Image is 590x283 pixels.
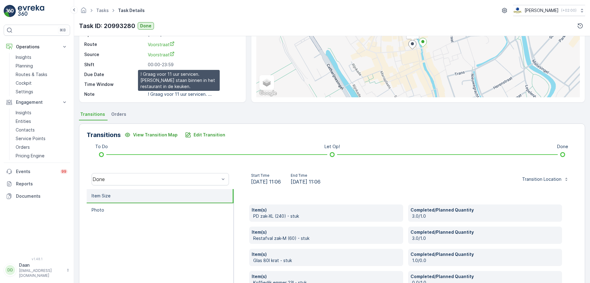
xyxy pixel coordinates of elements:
[561,8,576,13] p: ( +02:00 )
[92,193,111,199] p: Item Size
[60,28,66,33] p: ⌘B
[16,118,31,124] p: Entities
[194,132,225,138] p: Edit Transition
[252,273,401,280] p: Item(s)
[181,130,229,140] button: Edit Transition
[253,213,401,219] p: PD zak-XL (240) - stuk
[251,173,281,178] p: Start Time
[84,41,145,48] p: Route
[16,110,31,116] p: Insights
[13,126,70,134] a: Contacts
[13,143,70,152] a: Orders
[412,235,560,241] p: 3.0/1.0
[16,89,33,95] p: Settings
[84,51,145,58] p: Source
[80,9,87,14] a: Homepage
[80,111,105,117] span: Transitions
[5,265,15,275] div: DD
[412,213,560,219] p: 3.0/1.0
[19,262,63,268] p: Daan
[13,117,70,126] a: Entities
[92,207,104,213] p: Photo
[4,190,70,202] a: Documents
[291,178,321,185] span: [DATE] 11:06
[253,235,401,241] p: Restafval zak-M (60) - stuk
[4,257,70,261] span: v 1.48.1
[140,23,151,29] p: Done
[513,5,585,16] button: [PERSON_NAME](+02:00)
[16,63,33,69] p: Planning
[411,273,560,280] p: Completed/Planned Quantity
[92,176,219,182] div: Done
[522,176,561,182] p: Transition Location
[148,62,239,68] p: 00:00-23:59
[13,79,70,87] a: Cockpit
[111,111,126,117] span: Orders
[140,71,217,90] p: ! Graag voor 11 uur servicen. [PERSON_NAME] staan binnen in het restaurant in de keuken.
[253,257,401,264] p: Glas 80l krat - stuk
[84,91,145,97] p: Note
[16,54,31,60] p: Insights
[518,174,572,184] button: Transition Location
[121,130,181,140] button: View Transition Map
[148,51,239,58] a: Voorstraat
[525,7,559,14] p: [PERSON_NAME]
[16,44,58,50] p: Operations
[87,130,121,139] p: Transitions
[117,7,146,14] span: Task Details
[252,207,401,213] p: Item(s)
[258,89,278,97] img: Google
[411,229,560,235] p: Completed/Planned Quantity
[4,5,16,17] img: logo
[16,80,32,86] p: Cockpit
[148,52,175,57] span: Voorstraat
[133,132,178,138] p: View Transition Map
[252,229,401,235] p: Item(s)
[260,76,273,89] a: Layers
[251,178,281,185] span: [DATE] 11:06
[412,257,560,264] p: 1.0/0.0
[13,108,70,117] a: Insights
[19,268,63,278] p: [EMAIL_ADDRESS][DOMAIN_NAME]
[13,152,70,160] a: Pricing Engine
[13,134,70,143] a: Service Points
[258,89,278,97] a: Open this area in Google Maps (opens a new window)
[4,165,70,178] a: Events99
[61,169,66,174] p: 99
[13,53,70,62] a: Insights
[13,87,70,96] a: Settings
[148,42,175,47] span: Voorstraat
[411,251,560,257] p: Completed/Planned Quantity
[79,21,135,30] p: Task ID: 20993280
[411,207,560,213] p: Completed/Planned Quantity
[95,144,108,150] p: To Do
[252,251,401,257] p: Item(s)
[513,7,522,14] img: basis-logo_rgb2x.png
[18,5,44,17] img: logo_light-DOdMpM7g.png
[148,41,239,48] a: Voorstraat
[16,135,45,142] p: Service Points
[16,181,68,187] p: Reports
[16,99,58,105] p: Engagement
[13,70,70,79] a: Routes & Tasks
[4,178,70,190] a: Reports
[557,144,568,150] p: Done
[291,173,321,178] p: End Time
[4,96,70,108] button: Engagement
[96,8,109,13] a: Tasks
[138,22,154,30] button: Done
[84,71,145,78] p: Due Date
[16,144,30,150] p: Orders
[16,127,35,133] p: Contacts
[84,62,145,68] p: Shift
[4,262,70,278] button: DDDaan[EMAIL_ADDRESS][DOMAIN_NAME]
[324,144,340,150] p: Let Op!
[16,193,68,199] p: Documents
[16,153,45,159] p: Pricing Engine
[84,81,145,87] p: Time Window
[13,62,70,70] a: Planning
[148,91,212,97] p: ! Graag voor 11 uur servicen. ...
[16,71,47,78] p: Routes & Tasks
[16,168,57,175] p: Events
[4,41,70,53] button: Operations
